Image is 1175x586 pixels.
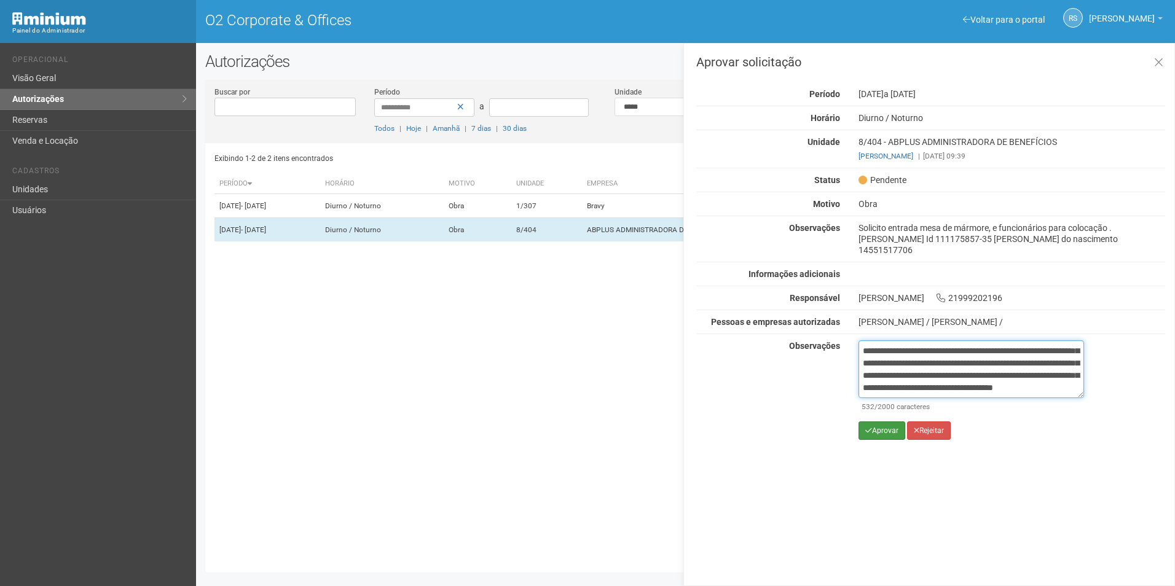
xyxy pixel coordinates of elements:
[849,136,1174,162] div: 8/404 - ABPLUS ADMINISTRADORA DE BENEFÍCIOS
[615,87,642,98] label: Unidade
[808,137,840,147] strong: Unidade
[1089,2,1155,23] span: Rayssa Soares Ribeiro
[205,12,677,28] h1: O2 Corporate & Offices
[711,317,840,327] strong: Pessoas e empresas autorizadas
[884,89,916,99] span: a [DATE]
[444,174,512,194] th: Motivo
[859,152,913,160] a: [PERSON_NAME]
[465,124,466,133] span: |
[511,174,581,194] th: Unidade
[496,124,498,133] span: |
[12,166,187,179] li: Cadastros
[374,87,400,98] label: Período
[811,113,840,123] strong: Horário
[444,218,512,242] td: Obra
[814,175,840,185] strong: Status
[907,421,951,440] button: Rejeitar
[320,174,444,194] th: Horário
[582,194,869,218] td: Bravy
[12,55,187,68] li: Operacional
[582,174,869,194] th: Empresa
[813,199,840,209] strong: Motivo
[849,88,1174,100] div: [DATE]
[214,218,320,242] td: [DATE]
[479,101,484,111] span: a
[406,124,421,133] a: Hoje
[241,225,266,234] span: - [DATE]
[1146,50,1171,76] a: Fechar
[214,149,682,168] div: Exibindo 1-2 de 2 itens encontrados
[205,52,1166,71] h2: Autorizações
[849,198,1174,209] div: Obra
[471,124,491,133] a: 7 dias
[790,293,840,303] strong: Responsável
[849,292,1174,303] div: [PERSON_NAME] 21999202196
[809,89,840,99] strong: Período
[399,124,401,133] span: |
[12,12,86,25] img: Minium
[1089,15,1163,25] a: [PERSON_NAME]
[241,201,266,210] span: - [DATE]
[426,124,428,133] span: |
[582,218,869,242] td: ABPLUS ADMINISTRADORA DE BENEFÍCIOS
[511,194,581,218] td: 1/307
[749,269,840,279] strong: Informações adicionais
[444,194,512,218] td: Obra
[511,218,581,242] td: 8/404
[859,150,1165,162] div: [DATE] 09:39
[918,152,920,160] span: |
[320,194,444,218] td: Diurno / Noturno
[320,218,444,242] td: Diurno / Noturno
[1063,8,1083,28] a: RS
[849,112,1174,123] div: Diurno / Noturno
[503,124,527,133] a: 30 dias
[12,25,187,36] div: Painel do Administrador
[859,421,905,440] button: Aprovar
[859,316,1165,327] div: [PERSON_NAME] / [PERSON_NAME] /
[696,56,1165,68] h3: Aprovar solicitação
[214,87,250,98] label: Buscar por
[433,124,460,133] a: Amanhã
[374,124,395,133] a: Todos
[849,222,1174,256] div: Solicito entrada mesa de mármore, e funcionários para colocação . [PERSON_NAME] Id 111175857-35 [...
[789,341,840,351] strong: Observações
[862,401,1081,412] div: /2000 caracteres
[214,194,320,218] td: [DATE]
[214,174,320,194] th: Período
[859,174,906,186] span: Pendente
[862,402,874,411] span: 532
[963,15,1045,25] a: Voltar para o portal
[789,223,840,233] strong: Observações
